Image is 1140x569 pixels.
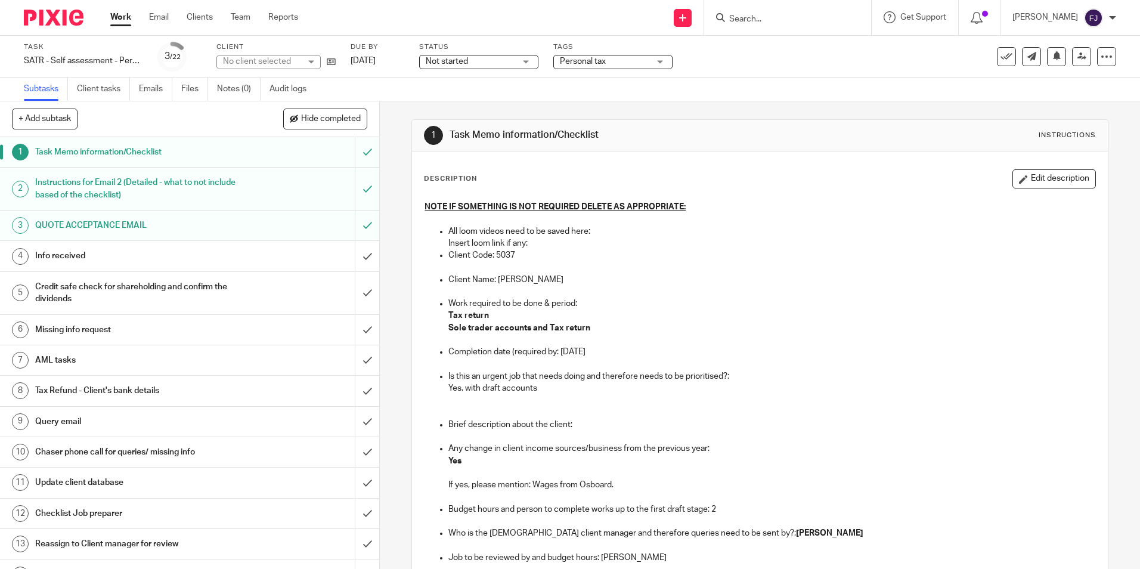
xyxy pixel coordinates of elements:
div: 1 [12,144,29,160]
strong: [PERSON_NAME] [796,529,863,537]
div: Instructions [1039,131,1096,140]
a: Subtasks [24,78,68,101]
p: Client Code: 5037 [448,249,1095,261]
div: 9 [12,413,29,430]
div: 8 [12,382,29,399]
input: Search [728,14,835,25]
p: Job to be reviewed by and budget hours: [PERSON_NAME] [448,552,1095,564]
div: 4 [12,248,29,265]
p: Who is the [DEMOGRAPHIC_DATA] client manager and therefore queries need to be sent by?: [448,527,1095,539]
strong: Sole trader accounts and Tax return [448,324,590,332]
img: svg%3E [1084,8,1103,27]
a: Email [149,11,169,23]
p: Is this an urgent job that needs doing and therefore needs to be prioritised?: [448,370,1095,382]
a: Work [110,11,131,23]
h1: Credit safe check for shareholding and confirm the dividends [35,278,240,308]
p: Brief description about the client: [448,419,1095,431]
div: No client selected [223,55,301,67]
h1: Query email [35,413,240,431]
button: Edit description [1012,169,1096,188]
div: SATR - Self assessment - Personal tax return 24/25 [24,55,143,67]
span: [DATE] [351,57,376,65]
a: Audit logs [269,78,315,101]
a: Reports [268,11,298,23]
div: 1 [424,126,443,145]
div: 13 [12,536,29,552]
div: 12 [12,505,29,522]
h1: Task Memo information/Checklist [450,129,785,141]
button: Hide completed [283,109,367,129]
label: Status [419,42,538,52]
div: 11 [12,474,29,491]
h1: Tax Refund - Client's bank details [35,382,240,400]
div: 10 [12,444,29,460]
p: Client Name: [PERSON_NAME] [448,274,1095,286]
u: NOTE IF SOMETHING IS NOT REQUIRED DELETE AS APPROPRIATE: [425,203,686,211]
h1: Missing info request [35,321,240,339]
a: Team [231,11,250,23]
span: Hide completed [301,115,361,124]
p: [PERSON_NAME] [1012,11,1078,23]
h1: Reassign to Client manager for review [35,535,240,553]
h1: Instructions for Email 2 (Detailed - what to not include based of the checklist) [35,174,240,204]
span: Personal tax [560,57,606,66]
label: Tags [553,42,673,52]
a: Emails [139,78,172,101]
p: Completion date (required by: [DATE] [448,346,1095,358]
div: 2 [12,181,29,197]
h1: Task Memo information/Checklist [35,143,240,161]
div: 7 [12,352,29,369]
div: 3 [12,217,29,234]
img: Pixie [24,10,83,26]
a: Clients [187,11,213,23]
p: Budget hours and person to complete works up to the first draft stage: 2 [448,503,1095,515]
p: Work required to be done & period: [448,298,1095,310]
div: 3 [165,50,181,63]
p: Any change in client income sources/business from the previous year: [448,443,1095,454]
p: Yes, with draft accounts [448,382,1095,394]
strong: Tax return [448,311,489,320]
a: Files [181,78,208,101]
div: 5 [12,284,29,301]
p: All loom videos need to be saved here: [448,225,1095,237]
h1: Info received [35,247,240,265]
h1: AML tasks [35,351,240,369]
h1: Update client database [35,474,240,491]
p: If yes, please mention: Wages from Osboard. [448,479,1095,491]
label: Client [216,42,336,52]
a: Client tasks [77,78,130,101]
p: Description [424,174,477,184]
p: Insert loom link if any: [448,237,1095,249]
strong: Yes [448,457,461,465]
small: /22 [170,54,181,60]
h1: QUOTE ACCEPTANCE EMAIL [35,217,240,234]
label: Due by [351,42,404,52]
div: 6 [12,321,29,338]
h1: Chaser phone call for queries/ missing info [35,443,240,461]
span: Not started [426,57,468,66]
h1: Checklist Job preparer [35,505,240,522]
label: Task [24,42,143,52]
button: + Add subtask [12,109,78,129]
a: Notes (0) [217,78,261,101]
span: Get Support [900,13,946,21]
